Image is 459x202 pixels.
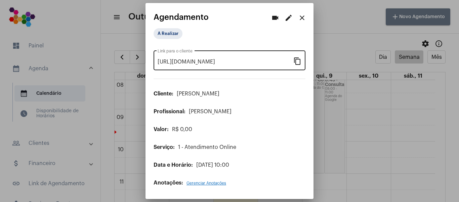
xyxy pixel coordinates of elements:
span: Agendamento [154,13,209,22]
span: R$ 0,00 [172,127,192,132]
span: Gerenciar Anotações [186,181,226,185]
span: Valor: [154,127,169,132]
mat-chip: A Realizar [154,28,182,39]
span: Anotações: [154,180,183,186]
mat-icon: videocam [271,14,279,22]
span: [PERSON_NAME] [189,109,232,114]
span: [DATE] 10:00 [196,162,229,168]
input: Link [158,59,293,65]
span: Cliente: [154,91,173,96]
mat-icon: edit [285,14,293,22]
span: 1 - Atendimento Online [178,145,236,150]
span: Data e Horário: [154,162,193,168]
mat-icon: content_copy [293,57,301,65]
span: Serviço: [154,145,175,150]
span: Profissional: [154,109,185,114]
mat-icon: close [298,14,306,22]
span: [PERSON_NAME] [177,91,219,96]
